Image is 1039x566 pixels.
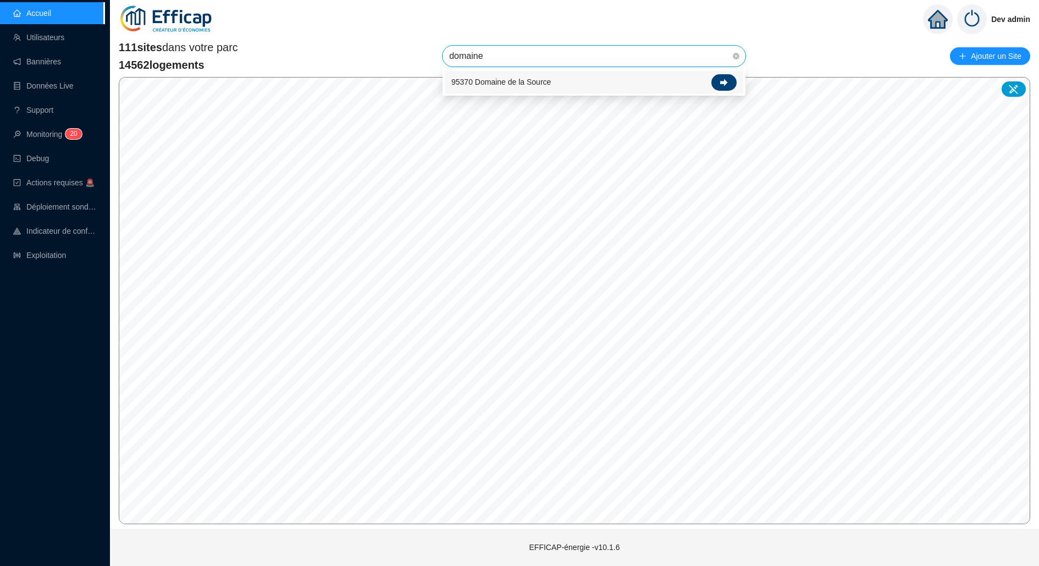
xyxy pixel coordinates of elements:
span: close-circle [733,53,739,59]
span: 95370 Domaine de la Source [451,76,551,88]
a: monitorMonitoring20 [13,130,79,139]
span: check-square [13,179,21,186]
canvas: Map [119,78,1030,524]
span: 0 [74,130,78,138]
a: heat-mapIndicateur de confort [13,227,97,235]
span: 111 sites [119,41,162,53]
span: home [928,9,948,29]
span: 14562 logements [119,57,238,73]
span: plus [959,52,966,60]
div: 95370 Domaine de la Source [445,71,743,94]
span: dans votre parc [119,40,238,55]
a: databaseDonnées Live [13,81,74,90]
a: teamUtilisateurs [13,33,64,42]
a: codeDebug [13,154,49,163]
span: Actions requises 🚨 [26,178,95,187]
span: Ajouter un Site [971,48,1021,64]
span: Dev admin [991,2,1030,37]
a: questionSupport [13,106,53,114]
a: slidersExploitation [13,251,66,260]
span: EFFICAP-énergie - v10.1.6 [529,543,620,552]
button: Ajouter un Site [950,47,1030,65]
a: homeAccueil [13,9,51,18]
span: 2 [70,130,74,138]
a: clusterDéploiement sondes [13,202,97,211]
img: power [957,4,987,34]
a: notificationBannières [13,57,61,66]
sup: 20 [65,129,81,139]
